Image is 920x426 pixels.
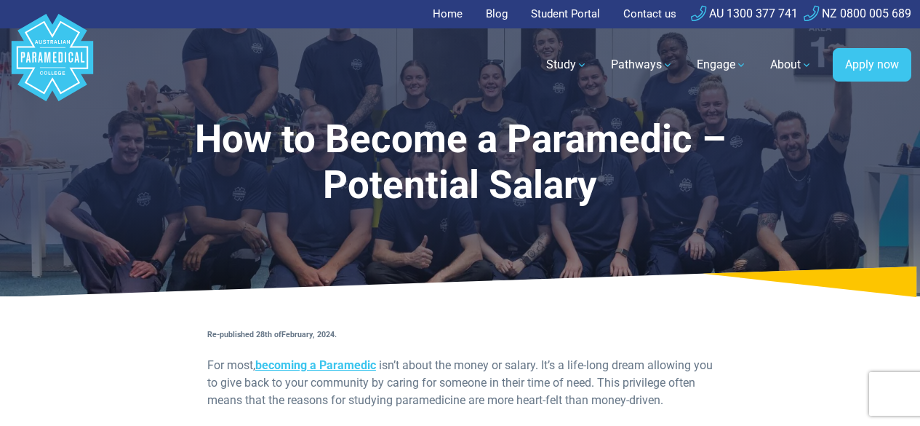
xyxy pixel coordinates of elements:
p: For most, isn’t about the money or salary. It’s a life-long dream allowing you to give back to yo... [207,357,713,409]
a: AU 1300 377 741 [691,7,798,20]
a: Australian Paramedical College [9,28,96,102]
a: becoming a Paramedic [255,358,376,372]
a: Pathways [602,44,682,85]
b: February [281,330,313,339]
strong: Re-published 28th of , 2024. [207,330,337,339]
a: About [761,44,821,85]
a: Apply now [833,48,911,82]
a: Study [537,44,596,85]
h1: How to Become a Paramedic – Potential Salary [121,117,799,209]
a: NZ 0800 005 689 [804,7,911,20]
a: Engage [688,44,756,85]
